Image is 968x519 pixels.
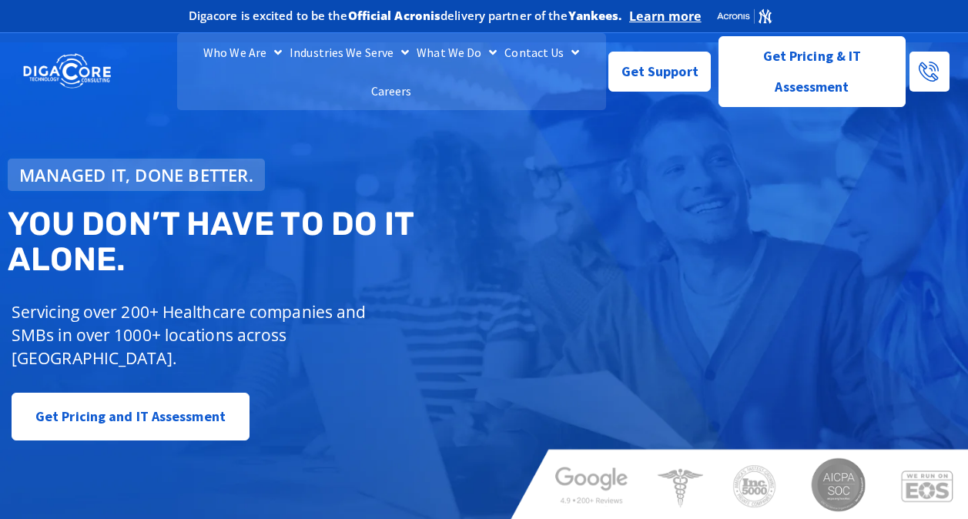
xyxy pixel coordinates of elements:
[413,33,501,72] a: What We Do
[286,33,413,72] a: Industries We Serve
[12,300,407,370] p: Servicing over 200+ Healthcare companies and SMBs in over 1000+ locations across [GEOGRAPHIC_DATA].
[35,401,226,432] span: Get Pricing and IT Assessment
[367,72,416,110] a: Careers
[718,36,906,107] a: Get Pricing & IT Assessment
[8,159,265,191] a: Managed IT, done better.
[731,41,893,102] span: Get Pricing & IT Assessment
[716,8,773,25] img: Acronis
[348,8,441,23] b: Official Acronis
[629,8,701,24] a: Learn more
[568,8,622,23] b: Yankees.
[189,10,622,22] h2: Digacore is excited to be the delivery partner of the
[8,206,494,277] h2: You don’t have to do IT alone.
[501,33,583,72] a: Contact Us
[177,33,606,110] nav: Menu
[19,166,253,183] span: Managed IT, done better.
[621,56,698,87] span: Get Support
[199,33,286,72] a: Who We Are
[608,52,711,92] a: Get Support
[12,393,250,440] a: Get Pricing and IT Assessment
[23,52,111,90] img: DigaCore Technology Consulting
